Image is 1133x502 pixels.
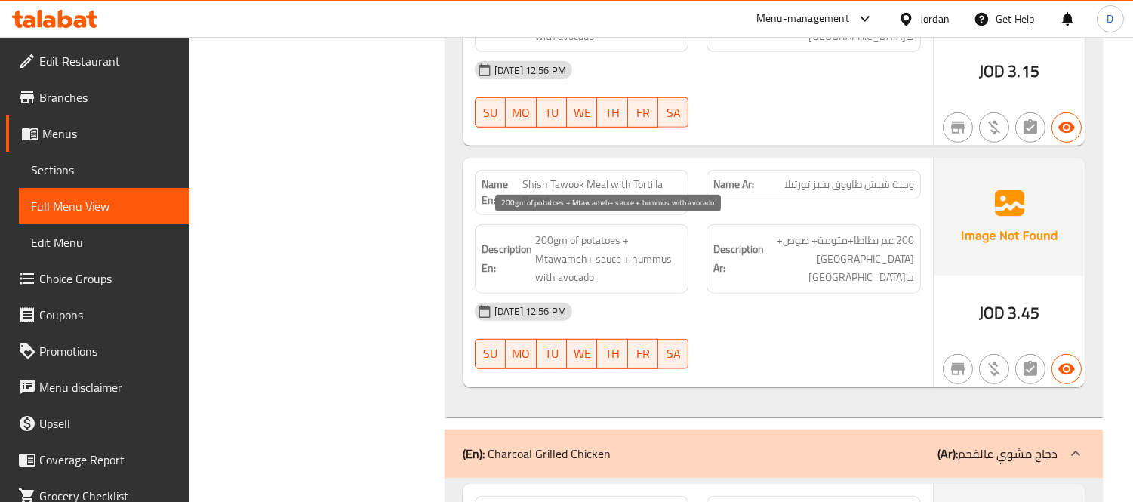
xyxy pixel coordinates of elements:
a: Coupons [6,297,189,333]
b: (Ar): [937,442,958,465]
span: MO [512,102,530,124]
span: D [1107,11,1113,27]
span: WE [573,343,591,365]
button: Not has choices [1015,354,1045,384]
button: Purchased item [979,112,1009,143]
button: Available [1051,112,1082,143]
span: Coupons [39,306,177,324]
p: Charcoal Grilled Chicken [463,445,611,463]
button: TH [597,339,627,369]
strong: Name Ar: [713,177,754,192]
button: Not branch specific item [943,354,973,384]
button: WE [567,97,597,128]
span: 3.45 [1008,298,1039,328]
p: دجاج مشوي عالفحم [937,445,1058,463]
span: Upsell [39,414,177,433]
span: Full Menu View [31,197,177,215]
div: Jordan [920,11,950,27]
button: TU [537,97,567,128]
span: [DATE] 12:56 PM [488,304,572,319]
span: 200gm of potatoes + Mtawameh+ sauce + hummus with avocado [535,231,682,287]
button: MO [506,339,536,369]
button: Available [1051,354,1082,384]
div: Menu-management [756,10,849,28]
a: Coverage Report [6,442,189,478]
button: Purchased item [979,354,1009,384]
span: FR [634,102,652,124]
span: Menu disclaimer [39,378,177,396]
span: TH [603,102,621,124]
span: JOD [979,57,1005,86]
span: Menus [42,125,177,143]
span: MO [512,343,530,365]
b: (En): [463,442,485,465]
button: TH [597,97,627,128]
span: SA [664,102,682,124]
span: TU [543,102,561,124]
a: Edit Restaurant [6,43,189,79]
a: Promotions [6,333,189,369]
button: WE [567,339,597,369]
button: FR [628,339,658,369]
span: Branches [39,88,177,106]
span: SA [664,343,682,365]
strong: Description Ar: [713,240,764,277]
button: Not branch specific item [943,112,973,143]
button: Not has choices [1015,112,1045,143]
strong: Name En: [482,177,522,208]
span: TU [543,343,561,365]
span: Edit Menu [31,233,177,251]
span: Sections [31,161,177,179]
img: Ae5nvW7+0k+MAAAAAElFTkSuQmCC [934,158,1085,276]
a: Menu disclaimer [6,369,189,405]
span: 200 غم بطاطا+مثومة+ صوص+ حمص بالافوكادو [767,231,914,287]
span: JOD [979,298,1005,328]
a: Menus [6,115,189,152]
span: TH [603,343,621,365]
span: [DATE] 12:56 PM [488,63,572,78]
span: 3.15 [1008,57,1039,86]
span: Coverage Report [39,451,177,469]
span: SU [482,102,500,124]
button: TU [537,339,567,369]
a: Sections [19,152,189,188]
span: SU [482,343,500,365]
span: Choice Groups [39,269,177,288]
span: Shish Tawook Meal with Tortilla Bread [522,177,682,208]
button: SA [658,339,688,369]
a: Edit Menu [19,224,189,260]
span: Promotions [39,342,177,360]
button: MO [506,97,536,128]
a: Upsell [6,405,189,442]
span: Edit Restaurant [39,52,177,70]
a: Branches [6,79,189,115]
a: Full Menu View [19,188,189,224]
span: WE [573,102,591,124]
button: SA [658,97,688,128]
button: SU [475,339,506,369]
button: SU [475,97,506,128]
div: (En): Charcoal Grilled Chicken(Ar):دجاج مشوي عالفحم [445,430,1103,478]
a: Choice Groups [6,260,189,297]
span: FR [634,343,652,365]
button: FR [628,97,658,128]
span: وجبة شيش طاووق بخبز تورتيلا [784,177,914,192]
strong: Description En: [482,240,532,277]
